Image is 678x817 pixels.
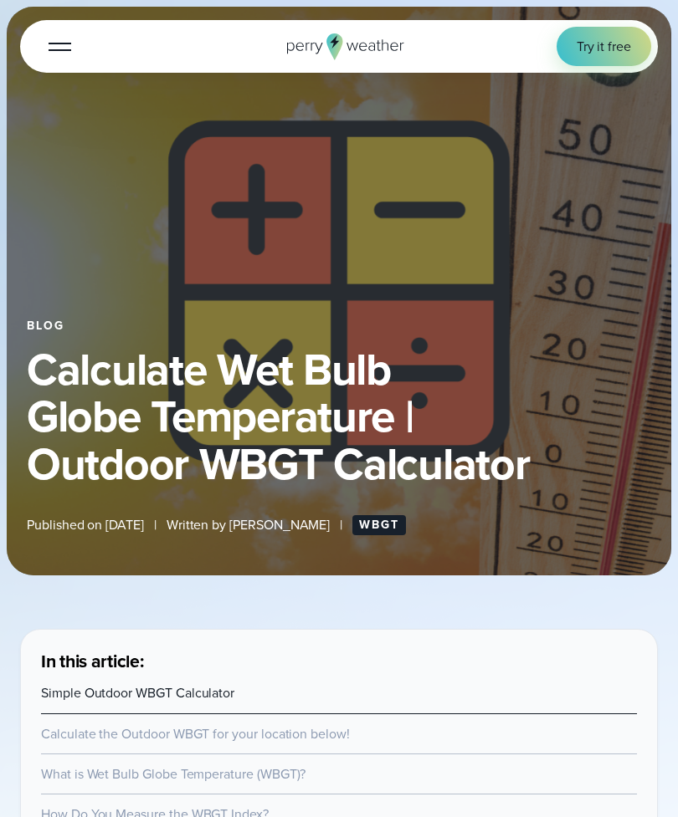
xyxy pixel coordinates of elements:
[41,683,234,702] a: Simple Outdoor WBGT Calculator
[27,319,651,333] div: Blog
[340,515,342,534] span: |
[27,515,144,534] span: Published on [DATE]
[27,346,651,488] h1: Calculate Wet Bulb Globe Temperature | Outdoor WBGT Calculator
[167,515,331,534] span: Written by [PERSON_NAME]
[352,515,406,535] a: WBGT
[577,37,631,56] span: Try it free
[41,724,350,743] a: Calculate the Outdoor WBGT for your location below!
[557,27,651,66] a: Try it free
[154,515,157,534] span: |
[41,650,637,673] h3: In this article:
[41,764,306,784] a: What is Wet Bulb Globe Temperature (WBGT)?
